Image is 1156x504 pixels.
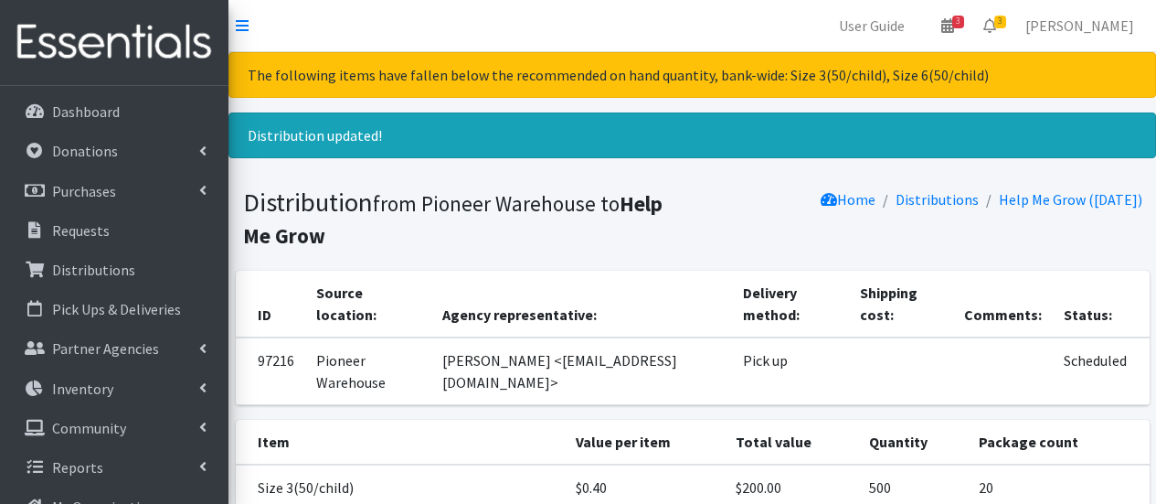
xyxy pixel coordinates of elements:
span: 3 [994,16,1006,28]
a: Inventory [7,370,221,407]
a: Distributions [7,252,221,288]
th: ID [236,271,305,338]
b: Help Me Grow [243,190,663,249]
a: 3 [969,7,1011,44]
small: from Pioneer Warehouse to [243,190,663,249]
th: Delivery method: [732,271,849,338]
th: Total value [725,420,858,465]
th: Comments: [953,271,1053,338]
p: Reports [52,458,103,477]
td: 97216 [236,338,305,405]
img: HumanEssentials [7,12,221,73]
div: Distribution updated! [228,113,1156,158]
a: Purchases [7,173,221,209]
a: Donations [7,133,221,169]
th: Agency representative: [431,271,732,338]
th: Package count [968,420,1149,465]
a: Dashboard [7,93,221,130]
p: Inventory [52,380,113,398]
a: Community [7,410,221,446]
a: [PERSON_NAME] [1011,7,1149,44]
a: User Guide [824,7,919,44]
th: Source location: [305,271,432,338]
td: Pioneer Warehouse [305,338,432,405]
td: Pick up [732,338,849,405]
a: Home [821,190,875,209]
p: Dashboard [52,102,120,121]
a: 3 [927,7,969,44]
th: Item [236,420,566,465]
th: Value per item [565,420,725,465]
td: [PERSON_NAME] <[EMAIL_ADDRESS][DOMAIN_NAME]> [431,338,732,405]
a: Requests [7,212,221,249]
h1: Distribution [243,187,686,250]
p: Requests [52,221,110,240]
td: Scheduled [1053,338,1149,405]
p: Distributions [52,261,135,279]
th: Shipping cost: [849,271,953,338]
div: The following items have fallen below the recommended on hand quantity, bank-wide: Size 3(50/chil... [228,52,1156,98]
p: Community [52,419,126,437]
p: Donations [52,142,118,160]
a: Reports [7,449,221,486]
th: Status: [1053,271,1149,338]
p: Purchases [52,182,116,200]
th: Quantity [858,420,968,465]
a: Distributions [896,190,979,209]
a: Partner Agencies [7,330,221,367]
p: Partner Agencies [52,339,159,358]
span: 3 [952,16,964,28]
a: Help Me Grow ([DATE]) [999,190,1142,209]
a: Pick Ups & Deliveries [7,291,221,327]
p: Pick Ups & Deliveries [52,300,181,318]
